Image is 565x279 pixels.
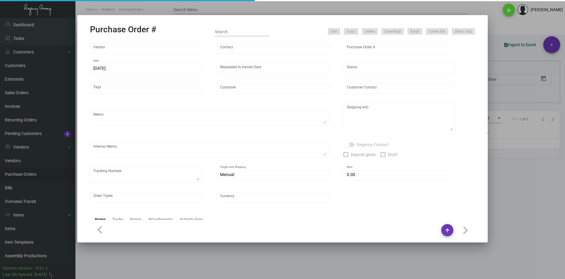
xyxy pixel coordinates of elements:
[362,28,378,35] button: Delete
[426,28,448,35] button: Create Bill
[347,29,355,34] span: Copy
[351,151,376,158] span: Deposit given
[220,172,234,177] span: Manual
[95,216,106,223] div: Items
[148,216,173,223] div: Attachments
[344,28,358,35] button: Copy
[180,216,203,223] div: Activity logs
[429,29,445,34] span: Create Bill
[365,29,375,34] span: Delete
[112,216,123,223] div: Tasks
[410,29,419,34] span: Email
[407,28,422,35] button: Email
[381,28,404,35] button: Download
[388,151,397,158] span: Draft
[2,265,33,271] div: Current version:
[328,28,340,35] button: Edit
[385,29,401,34] span: Download
[130,216,142,223] div: Notes
[90,24,156,35] h2: Purchase Order #
[2,271,47,278] div: Last Qb Synced: [DATE]
[452,28,475,35] button: Direct ship
[36,265,48,271] div: 0.51.2
[331,29,337,34] span: Edit
[455,29,472,34] span: Direct ship
[357,141,389,148] span: Regency Contact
